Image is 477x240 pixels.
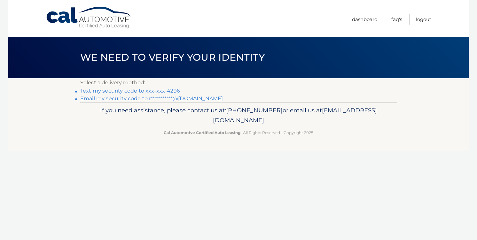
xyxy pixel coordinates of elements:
[80,78,397,87] p: Select a delivery method:
[46,6,132,29] a: Cal Automotive
[416,14,431,25] a: Logout
[164,130,240,135] strong: Cal Automotive Certified Auto Leasing
[80,88,180,94] a: Text my security code to xxx-xxx-4296
[352,14,378,25] a: Dashboard
[391,14,402,25] a: FAQ's
[84,129,393,136] p: - All Rights Reserved - Copyright 2025
[80,51,265,63] span: We need to verify your identity
[226,107,283,114] span: [PHONE_NUMBER]
[84,105,393,126] p: If you need assistance, please contact us at: or email us at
